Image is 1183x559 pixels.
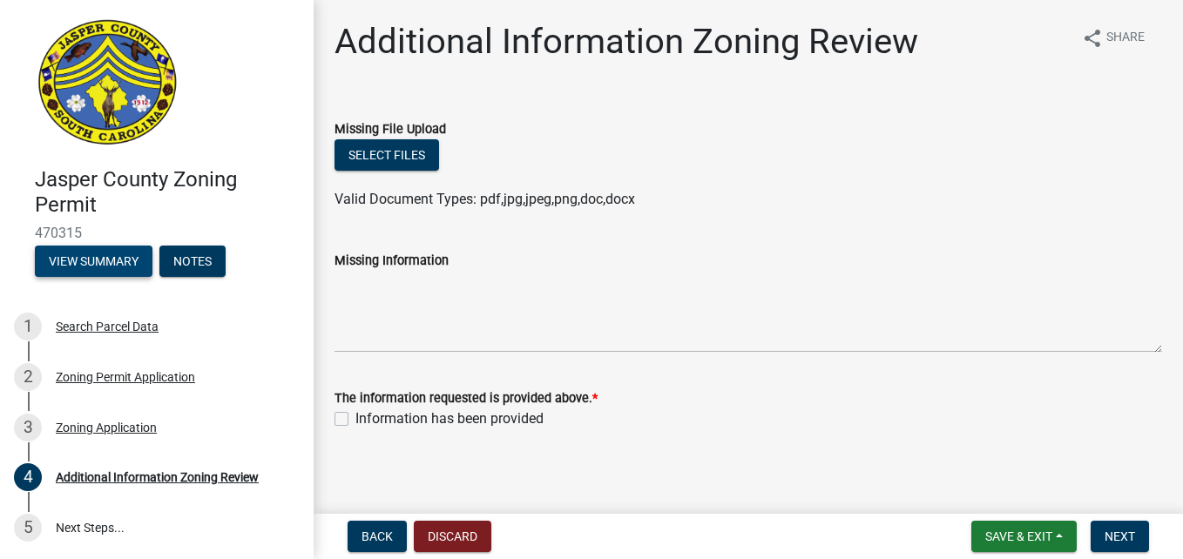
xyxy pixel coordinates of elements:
span: Share [1106,28,1145,49]
i: share [1082,28,1103,49]
label: Missing File Upload [335,124,446,136]
label: Information has been provided [355,408,544,429]
label: Missing Information [335,255,449,267]
div: 1 [14,313,42,340]
wm-modal-confirm: Summary [35,255,152,269]
button: Back [348,521,407,552]
button: Notes [159,246,226,277]
div: Search Parcel Data [56,320,159,333]
button: View Summary [35,246,152,277]
div: Additional Information Zoning Review [56,471,259,483]
div: 2 [14,363,42,391]
button: Select files [335,139,439,171]
button: Discard [414,521,491,552]
div: Zoning Application [56,421,157,434]
wm-modal-confirm: Notes [159,255,226,269]
span: Back [362,529,393,543]
span: Next [1105,529,1135,543]
div: Zoning Permit Application [56,371,195,383]
button: Next [1091,521,1149,552]
label: The information requested is provided above. [335,393,598,405]
h1: Additional Information Zoning Review [335,21,918,63]
h4: Jasper County Zoning Permit [35,167,300,218]
span: Save & Exit [985,529,1052,543]
div: 5 [14,514,42,542]
span: Valid Document Types: pdf,jpg,jpeg,png,doc,docx [335,191,635,207]
img: Jasper County, South Carolina [35,18,180,149]
button: Save & Exit [971,521,1077,552]
div: 3 [14,414,42,441]
span: 470315 [35,225,279,241]
button: shareShare [1068,21,1159,55]
div: 4 [14,463,42,491]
